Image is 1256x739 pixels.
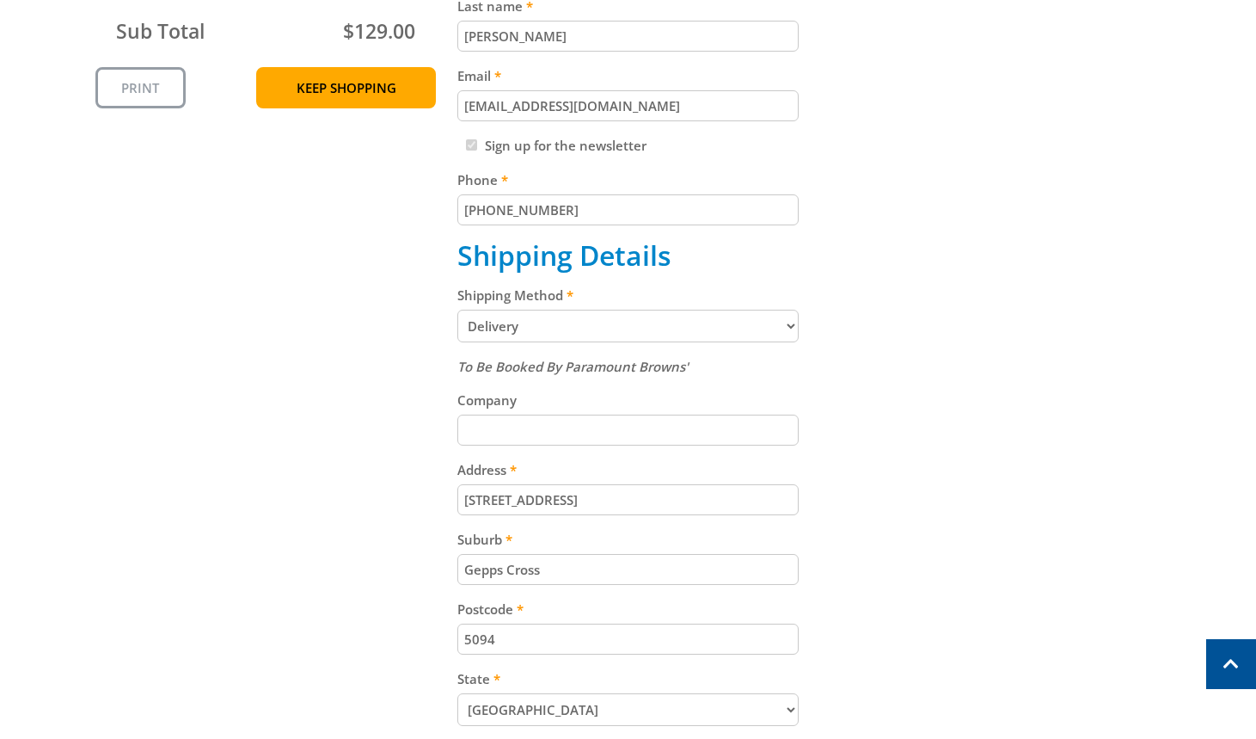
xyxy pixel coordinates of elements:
[457,624,799,655] input: Please enter your postcode.
[457,693,799,726] select: Please select your state.
[485,137,646,154] label: Sign up for the newsletter
[95,67,186,108] a: Print
[457,599,799,619] label: Postcode
[457,358,689,375] em: To Be Booked By Paramount Browns'
[457,285,799,305] label: Shipping Method
[457,239,799,272] h2: Shipping Details
[457,90,799,121] input: Please enter your email address.
[457,194,799,225] input: Please enter your telephone number.
[343,17,415,45] span: $129.00
[457,21,799,52] input: Please enter your last name.
[116,17,205,45] span: Sub Total
[256,67,436,108] a: Keep Shopping
[457,65,799,86] label: Email
[457,484,799,515] input: Please enter your address.
[457,529,799,550] label: Suburb
[457,169,799,190] label: Phone
[457,390,799,410] label: Company
[457,668,799,689] label: State
[457,310,799,342] select: Please select a shipping method.
[457,554,799,585] input: Please enter your suburb.
[457,459,799,480] label: Address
